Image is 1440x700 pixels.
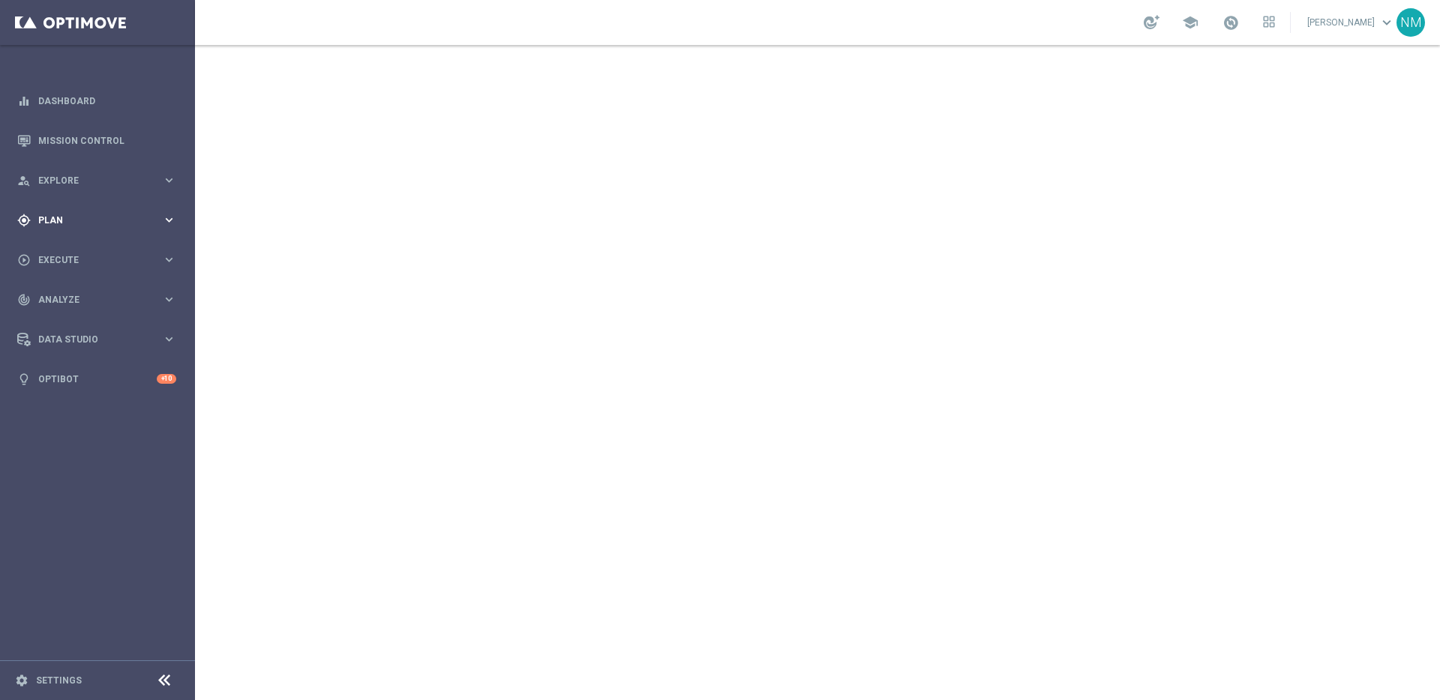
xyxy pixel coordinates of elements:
[16,175,177,187] button: person_search Explore keyboard_arrow_right
[1396,8,1425,37] div: NM
[16,95,177,107] button: equalizer Dashboard
[17,333,162,346] div: Data Studio
[162,173,176,187] i: keyboard_arrow_right
[17,372,31,386] i: lightbulb
[17,359,176,399] div: Optibot
[16,135,177,147] button: Mission Control
[1182,14,1198,31] span: school
[17,94,31,108] i: equalizer
[38,335,162,344] span: Data Studio
[17,214,162,227] div: Plan
[17,293,162,307] div: Analyze
[17,214,31,227] i: gps_fixed
[38,256,162,265] span: Execute
[1378,14,1395,31] span: keyboard_arrow_down
[1306,11,1396,34] a: [PERSON_NAME]keyboard_arrow_down
[38,359,157,399] a: Optibot
[17,174,31,187] i: person_search
[17,81,176,121] div: Dashboard
[17,121,176,160] div: Mission Control
[17,174,162,187] div: Explore
[36,676,82,685] a: Settings
[162,332,176,346] i: keyboard_arrow_right
[16,294,177,306] button: track_changes Analyze keyboard_arrow_right
[162,213,176,227] i: keyboard_arrow_right
[38,121,176,160] a: Mission Control
[162,253,176,267] i: keyboard_arrow_right
[17,253,31,267] i: play_circle_outline
[38,81,176,121] a: Dashboard
[162,292,176,307] i: keyboard_arrow_right
[16,373,177,385] button: lightbulb Optibot +10
[38,176,162,185] span: Explore
[16,334,177,346] button: Data Studio keyboard_arrow_right
[38,216,162,225] span: Plan
[17,293,31,307] i: track_changes
[38,295,162,304] span: Analyze
[157,374,176,384] div: +10
[16,254,177,266] button: play_circle_outline Execute keyboard_arrow_right
[15,674,28,687] i: settings
[17,253,162,267] div: Execute
[16,214,177,226] button: gps_fixed Plan keyboard_arrow_right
